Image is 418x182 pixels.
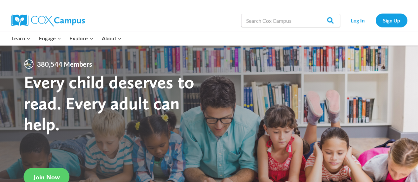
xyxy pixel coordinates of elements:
[376,14,407,27] a: Sign Up
[39,34,61,43] span: Engage
[8,31,126,45] nav: Primary Navigation
[11,15,85,26] img: Cox Campus
[344,14,372,27] a: Log In
[12,34,30,43] span: Learn
[34,173,60,181] span: Join Now
[102,34,122,43] span: About
[24,71,194,134] strong: Every child deserves to read. Every adult can help.
[34,59,95,69] span: 380,544 Members
[344,14,407,27] nav: Secondary Navigation
[241,14,340,27] input: Search Cox Campus
[69,34,93,43] span: Explore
